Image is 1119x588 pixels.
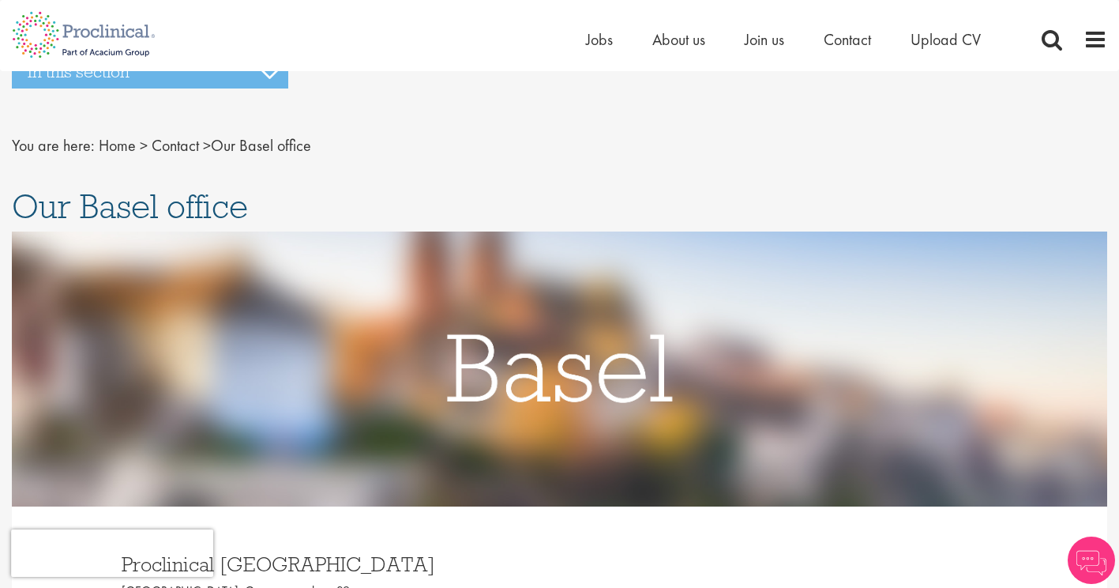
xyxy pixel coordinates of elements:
[911,29,981,50] a: Upload CV
[11,530,213,577] iframe: reCAPTCHA
[99,135,136,156] a: breadcrumb link to Home
[12,55,288,89] h3: In this section
[140,135,148,156] span: >
[12,135,95,156] span: You are here:
[122,554,548,575] h3: Proclinical [GEOGRAPHIC_DATA]
[152,135,199,156] a: breadcrumb link to Contact
[99,135,311,156] span: Our Basel office
[586,29,613,50] a: Jobs
[1068,537,1115,584] img: Chatbot
[203,135,211,156] span: >
[652,29,705,50] a: About us
[745,29,784,50] a: Join us
[12,185,248,228] span: Our Basel office
[824,29,871,50] a: Contact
